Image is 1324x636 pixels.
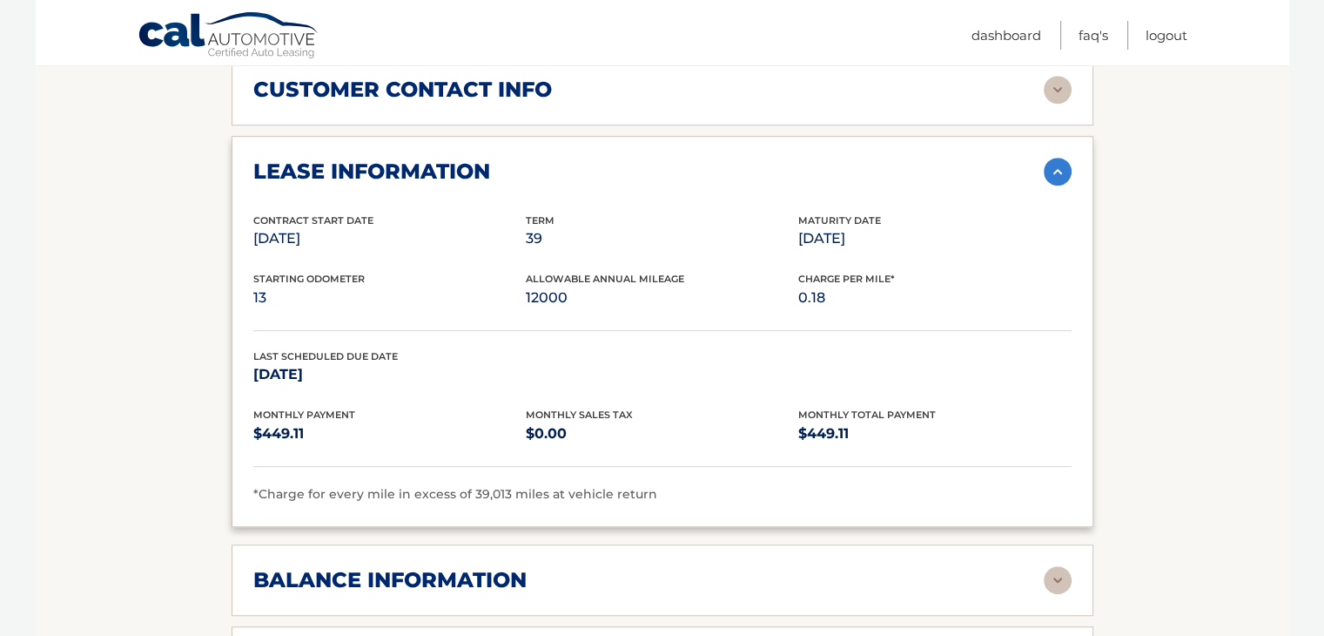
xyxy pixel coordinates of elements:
span: *Charge for every mile in excess of 39,013 miles at vehicle return [253,486,657,502]
h2: balance information [253,567,527,593]
span: Monthly Payment [253,409,355,421]
a: FAQ's [1079,21,1108,50]
p: $449.11 [253,422,526,446]
span: Monthly Sales Tax [526,409,633,421]
span: Starting Odometer [253,273,365,285]
span: Allowable Annual Mileage [526,273,684,285]
p: 13 [253,286,526,310]
img: accordion-active.svg [1044,158,1072,186]
p: [DATE] [253,362,526,387]
h2: customer contact info [253,77,552,103]
span: Charge Per Mile* [798,273,895,285]
span: Maturity Date [798,214,881,227]
span: Contract Start Date [253,214,373,227]
span: Monthly Total Payment [798,409,936,421]
p: $449.11 [798,422,1071,446]
span: Term [526,214,554,227]
p: 0.18 [798,286,1071,310]
img: accordion-rest.svg [1044,76,1072,104]
img: accordion-rest.svg [1044,566,1072,594]
a: Cal Automotive [138,11,320,62]
p: $0.00 [526,422,798,446]
p: [DATE] [798,227,1071,251]
h2: lease information [253,159,490,185]
p: 39 [526,227,798,251]
p: 12000 [526,286,798,310]
a: Logout [1146,21,1187,50]
span: Last Scheduled Due Date [253,350,398,362]
p: [DATE] [253,227,526,251]
a: Dashboard [971,21,1041,50]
